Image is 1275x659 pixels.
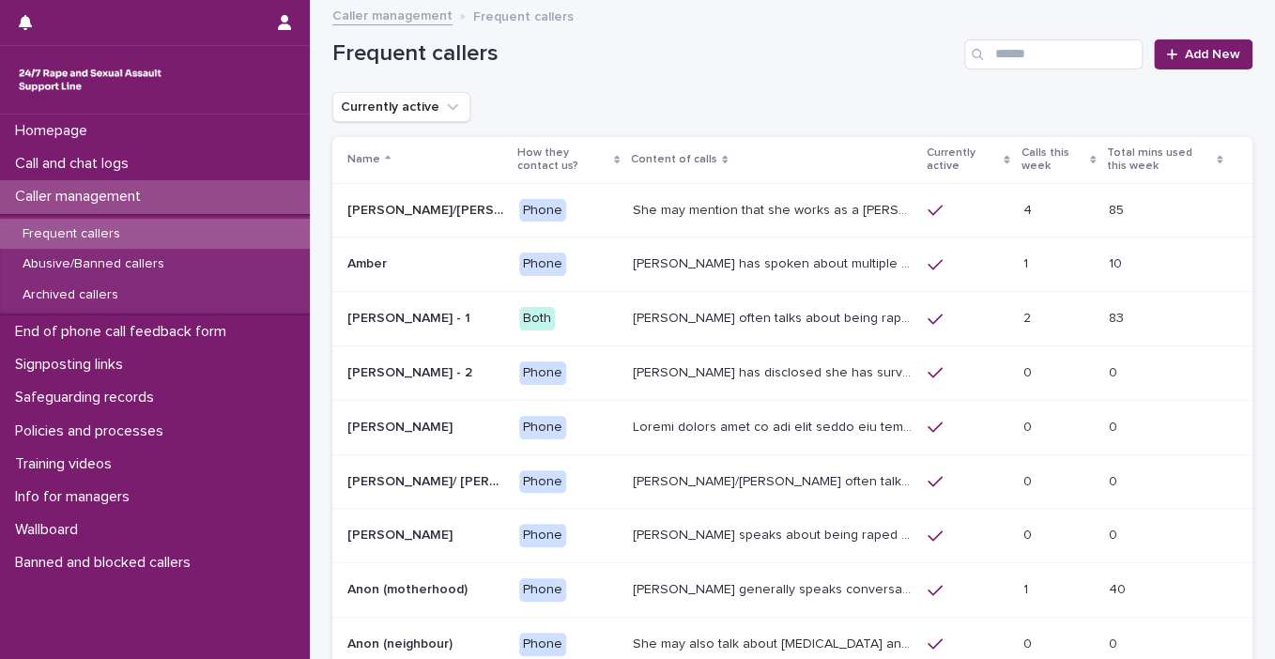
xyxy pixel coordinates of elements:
p: 83 [1109,307,1128,327]
p: Signposting links [8,356,138,374]
input: Search [964,39,1143,69]
div: Phone [519,253,566,276]
p: 0 [1023,361,1036,381]
p: 0 [1109,416,1121,436]
p: Info for managers [8,488,145,506]
p: Wallboard [8,521,93,539]
div: Phone [519,524,566,547]
div: Phone [519,416,566,439]
p: Calls this week [1022,143,1085,177]
p: Anon (motherhood) [347,578,471,598]
button: Currently active [332,92,470,122]
p: Safeguarding records [8,389,169,406]
p: Amber has spoken about multiple experiences of sexual abuse. Amber told us she is now 18 (as of 0... [633,253,916,272]
p: [PERSON_NAME] [347,416,456,436]
p: [PERSON_NAME] [347,524,456,544]
p: 1 [1023,253,1032,272]
p: Abusive/Banned callers [8,256,179,272]
p: [PERSON_NAME] - 2 [347,361,476,381]
p: Policies and processes [8,422,178,440]
tr: [PERSON_NAME]/ [PERSON_NAME][PERSON_NAME]/ [PERSON_NAME] Phone[PERSON_NAME]/[PERSON_NAME] often t... [332,454,1252,509]
tr: [PERSON_NAME]/[PERSON_NAME] (Anon/'I don't know'/'I can't remember')[PERSON_NAME]/[PERSON_NAME] (... [332,183,1252,238]
p: Anna/Emma often talks about being raped at gunpoint at the age of 13/14 by her ex-partner, aged 1... [633,470,916,490]
a: Add New [1154,39,1252,69]
p: Frequent callers [473,5,574,25]
img: rhQMoQhaT3yELyF149Cw [15,61,165,99]
p: 0 [1109,361,1121,381]
div: Phone [519,633,566,656]
p: End of phone call feedback form [8,323,241,341]
p: 85 [1109,199,1128,219]
a: Caller management [332,4,453,25]
p: Caller generally speaks conversationally about many different things in her life and rarely speak... [633,578,916,598]
p: Anon (neighbour) [347,633,456,652]
p: Andrew shared that he has been raped and beaten by a group of men in or near his home twice withi... [633,416,916,436]
p: [PERSON_NAME]/ [PERSON_NAME] [347,470,508,490]
p: Archived callers [8,287,133,303]
p: She may mention that she works as a Nanny, looking after two children. Abbie / Emily has let us k... [633,199,916,219]
p: Amber [347,253,391,272]
p: 40 [1109,578,1129,598]
p: Banned and blocked callers [8,554,206,572]
p: She may also talk about child sexual abuse and about currently being physically disabled. She has... [633,633,916,652]
h1: Frequent callers [332,40,957,68]
p: 1 [1023,578,1032,598]
div: Phone [519,199,566,222]
p: Total mins used this week [1107,143,1212,177]
p: 0 [1023,470,1036,490]
tr: [PERSON_NAME][PERSON_NAME] Phone[PERSON_NAME] speaks about being raped and abused by the police a... [332,509,1252,563]
p: How they contact us? [517,143,609,177]
p: 0 [1109,470,1121,490]
p: 0 [1109,524,1121,544]
tr: AmberAmber Phone[PERSON_NAME] has spoken about multiple experiences of [MEDICAL_DATA]. [PERSON_NA... [332,238,1252,292]
p: Abbie/Emily (Anon/'I don't know'/'I can't remember') [347,199,508,219]
p: 0 [1023,416,1036,436]
div: Phone [519,361,566,385]
p: 2 [1023,307,1035,327]
tr: [PERSON_NAME] - 1[PERSON_NAME] - 1 Both[PERSON_NAME] often talks about being raped a night before... [332,292,1252,346]
p: 4 [1023,199,1036,219]
p: Content of calls [631,149,717,170]
tr: Anon (motherhood)Anon (motherhood) Phone[PERSON_NAME] generally speaks conversationally about man... [332,563,1252,618]
p: Frequent callers [8,226,135,242]
p: Homepage [8,122,102,140]
p: Call and chat logs [8,155,144,173]
tr: [PERSON_NAME] - 2[PERSON_NAME] - 2 Phone[PERSON_NAME] has disclosed she has survived two rapes, o... [332,345,1252,400]
p: Caller management [8,188,156,206]
span: Add New [1185,48,1240,61]
p: 0 [1023,524,1036,544]
p: [PERSON_NAME] - 1 [347,307,474,327]
p: Name [347,149,380,170]
p: Training videos [8,455,127,473]
p: Caller speaks about being raped and abused by the police and her ex-husband of 20 years. She has ... [633,524,916,544]
p: Amy has disclosed she has survived two rapes, one in the UK and the other in Australia in 2013. S... [633,361,916,381]
div: Both [519,307,555,330]
p: 0 [1023,633,1036,652]
p: 10 [1109,253,1126,272]
div: Phone [519,470,566,494]
p: Amy often talks about being raped a night before or 2 weeks ago or a month ago. She also makes re... [633,307,916,327]
div: Phone [519,578,566,602]
p: Currently active [926,143,999,177]
p: 0 [1109,633,1121,652]
tr: [PERSON_NAME][PERSON_NAME] PhoneLoremi dolors amet co adi elit seddo eiu tempor in u labor et dol... [332,400,1252,454]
